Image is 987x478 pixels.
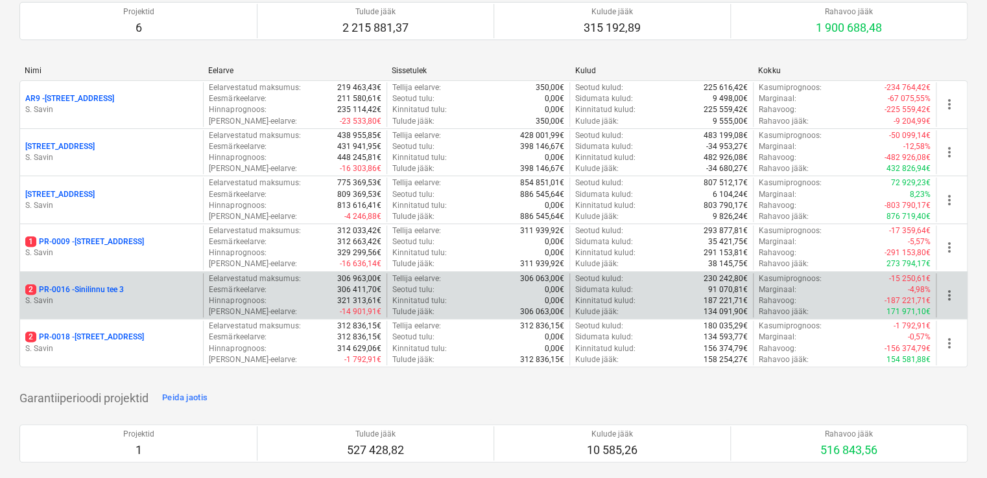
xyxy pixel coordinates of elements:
p: -34 680,27€ [706,163,748,174]
p: Kasumiprognoos : [759,82,822,93]
p: Eesmärkeelarve : [209,189,266,200]
p: 312 836,15€ [337,332,381,343]
p: 809 369,53€ [337,189,381,200]
p: Seotud kulud : [575,82,623,93]
p: 876 719,40€ [886,211,931,222]
p: [STREET_ADDRESS] [25,189,95,200]
p: S. Savin [25,343,198,354]
p: Tulude jääk : [392,354,434,365]
p: Sidumata kulud : [575,93,633,104]
p: Tulude jääk [347,429,404,440]
p: Eesmärkeelarve : [209,236,266,247]
p: 156 374,79€ [704,343,748,354]
p: 171 971,10€ [886,306,931,317]
p: [PERSON_NAME]-eelarve : [209,258,296,269]
p: Tellija eelarve : [392,225,441,236]
p: 0,00€ [545,343,564,354]
div: Sissetulek [392,66,565,75]
p: 0,00€ [545,332,564,343]
div: Kulud [575,66,748,75]
p: 0,00€ [545,247,564,258]
p: Rahavoo jääk : [759,211,809,222]
p: Marginaal : [759,93,796,104]
p: 6 104,24€ [713,189,748,200]
p: -17 359,64€ [889,225,931,236]
p: 306 411,70€ [337,284,381,295]
div: Eelarve [208,66,381,75]
p: -34 953,27€ [706,141,748,152]
p: Hinnaprognoos : [209,104,266,115]
p: -187 221,71€ [885,295,931,306]
p: -15 250,61€ [889,273,931,284]
p: [PERSON_NAME]-eelarve : [209,354,296,365]
p: 483 199,08€ [704,130,748,141]
p: Seotud kulud : [575,130,623,141]
p: 134 593,77€ [704,332,748,343]
p: Kinnitatud kulud : [575,343,636,354]
p: Rahavoog : [759,104,796,115]
p: Kinnitatud tulu : [392,152,447,163]
p: 314 629,06€ [337,343,381,354]
p: 0,00€ [545,200,564,211]
p: 187 221,71€ [704,295,748,306]
p: Tellija eelarve : [392,130,441,141]
p: 1 900 688,48 [816,20,882,36]
button: Peida jaotis [159,388,211,409]
p: Seotud kulud : [575,273,623,284]
p: 9 498,00€ [713,93,748,104]
p: Rahavoo jääk [816,6,882,17]
p: Eesmärkeelarve : [209,332,266,343]
p: Rahavoog : [759,200,796,211]
p: 315 192,89 [584,20,641,36]
p: 1 [123,442,154,458]
div: Nimi [25,66,198,75]
p: Tellija eelarve : [392,273,441,284]
p: 311 939,92€ [520,225,564,236]
p: 306 063,00€ [520,273,564,284]
div: [STREET_ADDRESS]S. Savin [25,189,198,211]
p: Rahavoo jääk : [759,258,809,269]
p: Kulude jääk : [575,258,619,269]
p: 0,00€ [545,152,564,163]
p: 8,23% [910,189,931,200]
p: 312 033,42€ [337,225,381,236]
p: 134 091,90€ [704,306,748,317]
p: Seotud tulu : [392,93,434,104]
p: [PERSON_NAME]-eelarve : [209,306,296,317]
p: 180 035,29€ [704,321,748,332]
p: 312 836,15€ [520,354,564,365]
p: 886 545,64€ [520,211,564,222]
p: -14 901,91€ [340,306,381,317]
p: 312 663,42€ [337,236,381,247]
span: more_vert [942,97,957,112]
p: Kulude jääk : [575,211,619,222]
p: Eesmärkeelarve : [209,284,266,295]
p: Sidumata kulud : [575,189,633,200]
p: 0,00€ [545,93,564,104]
p: Marginaal : [759,332,796,343]
p: Sidumata kulud : [575,236,633,247]
p: Rahavoo jääk : [759,354,809,365]
p: Eelarvestatud maksumus : [209,273,300,284]
p: Kinnitatud tulu : [392,104,447,115]
p: PR-0016 - Sinilinnu tee 3 [25,284,124,295]
p: -9 204,99€ [894,116,931,127]
div: 2PR-0016 -Sinilinnu tee 3S. Savin [25,284,198,306]
p: 432 826,94€ [886,163,931,174]
p: Kinnitatud kulud : [575,104,636,115]
p: -803 790,17€ [885,200,931,211]
p: S. Savin [25,295,198,306]
p: 291 153,81€ [704,247,748,258]
span: 1 [25,236,36,247]
p: -1 792,91€ [344,354,381,365]
p: S. Savin [25,104,198,115]
p: 2 215 881,37 [342,20,409,36]
p: Tulude jääk : [392,116,434,127]
p: Kulude jääk : [575,354,619,365]
p: Tulude jääk : [392,163,434,174]
p: 230 242,80€ [704,273,748,284]
p: Eelarvestatud maksumus : [209,177,300,188]
p: Eelarvestatud maksumus : [209,321,300,332]
p: Kasumiprognoos : [759,130,822,141]
p: -50 099,14€ [889,130,931,141]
